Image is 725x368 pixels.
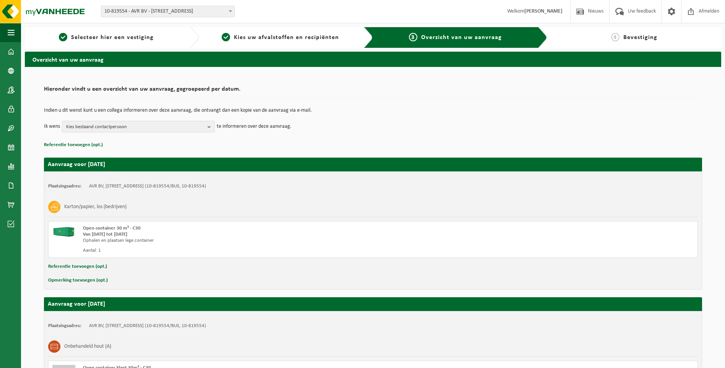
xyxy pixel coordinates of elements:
strong: Aanvraag voor [DATE] [48,161,105,168]
p: Ik wens [44,121,60,132]
strong: Van [DATE] tot [DATE] [83,232,127,237]
strong: Aanvraag voor [DATE] [48,301,105,307]
strong: [PERSON_NAME] [524,8,563,14]
h2: Overzicht van uw aanvraag [25,52,721,67]
img: HK-XC-30-GN-00.png [52,225,75,237]
span: Open container 30 m³ - C30 [83,226,141,231]
span: 10-819554 - AVR BV - 8800 ROESELARE, MEENSESTEENWEG 545 [101,6,235,17]
h3: Onbehandeld hout (A) [64,340,111,353]
a: 2Kies uw afvalstoffen en recipiënten [203,33,358,42]
span: Bevestiging [623,34,657,41]
h3: Karton/papier, los (bedrijven) [64,201,127,213]
span: Kies bestaand contactpersoon [66,121,204,133]
strong: Plaatsingsadres: [48,323,81,328]
span: 4 [611,33,620,41]
strong: Plaatsingsadres: [48,184,81,189]
p: te informeren over deze aanvraag. [217,121,292,132]
div: Ophalen en plaatsen lege container [83,238,404,244]
button: Kies bestaand contactpersoon [62,121,215,132]
td: AVR BV, [STREET_ADDRESS] (10-819554/BUS, 10-819554) [89,183,206,189]
span: 10-819554 - AVR BV - 8800 ROESELARE, MEENSESTEENWEG 545 [101,6,234,17]
span: 1 [59,33,67,41]
td: AVR BV, [STREET_ADDRESS] (10-819554/BUS, 10-819554) [89,323,206,329]
span: Selecteer hier een vestiging [71,34,154,41]
h2: Hieronder vindt u een overzicht van uw aanvraag, gegroepeerd per datum. [44,86,702,96]
a: 1Selecteer hier een vestiging [29,33,184,42]
span: 3 [409,33,417,41]
span: Overzicht van uw aanvraag [421,34,502,41]
div: Aantal: 1 [83,248,404,254]
p: Indien u dit wenst kunt u een collega informeren over deze aanvraag, die ontvangt dan een kopie v... [44,108,702,113]
button: Opmerking toevoegen (opt.) [48,275,108,285]
button: Referentie toevoegen (opt.) [48,262,107,272]
button: Referentie toevoegen (opt.) [44,140,103,150]
span: Kies uw afvalstoffen en recipiënten [234,34,339,41]
span: 2 [222,33,230,41]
